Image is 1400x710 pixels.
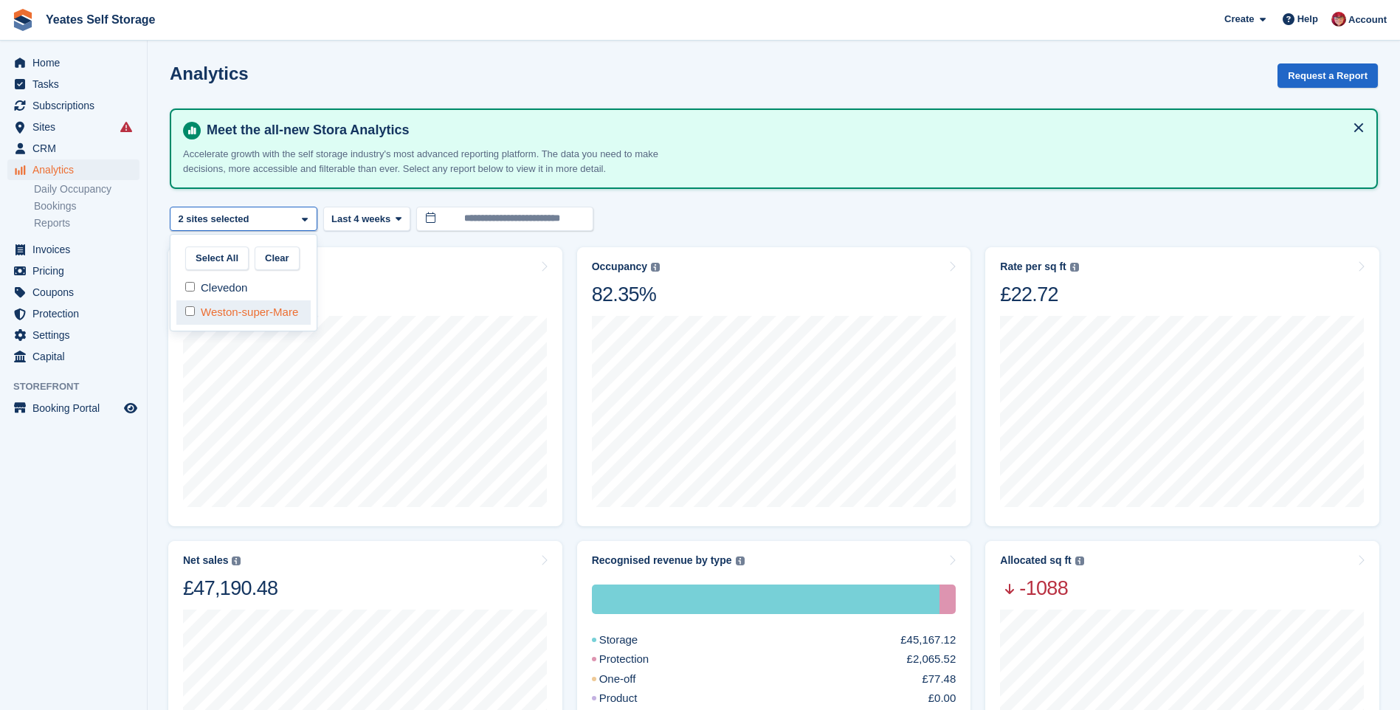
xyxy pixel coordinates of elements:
a: menu [7,239,139,260]
a: Daily Occupancy [34,182,139,196]
div: Allocated sq ft [1000,554,1071,567]
div: Recognised revenue by type [592,554,732,567]
span: Capital [32,346,121,367]
span: Account [1348,13,1387,27]
button: Select All [185,247,249,271]
p: Accelerate growth with the self storage industry's most advanced reporting platform. The data you... [183,147,700,176]
h4: Meet the all-new Stora Analytics [201,122,1365,139]
img: icon-info-grey-7440780725fd019a000dd9b08b2336e03edf1995a4989e88bcd33f0948082b44.svg [651,263,660,272]
a: menu [7,398,139,418]
div: £47,190.48 [183,576,277,601]
span: Booking Portal [32,398,121,418]
span: Analytics [32,159,121,180]
div: Occupancy [592,261,647,273]
span: Subscriptions [32,95,121,116]
a: menu [7,159,139,180]
a: Bookings [34,199,139,213]
span: Tasks [32,74,121,94]
div: One-off [956,585,956,614]
a: menu [7,303,139,324]
img: icon-info-grey-7440780725fd019a000dd9b08b2336e03edf1995a4989e88bcd33f0948082b44.svg [736,556,745,565]
i: Smart entry sync failures have occurred [120,121,132,133]
div: £45,167.12 [900,632,956,649]
a: menu [7,282,139,303]
button: Last 4 weeks [323,207,410,231]
div: Protection [939,585,956,614]
span: -1088 [1000,576,1083,601]
img: Wendie Tanner [1331,12,1346,27]
span: Invoices [32,239,121,260]
span: Storefront [13,379,147,394]
a: menu [7,261,139,281]
a: menu [7,325,139,345]
div: Storage [592,632,674,649]
a: Preview store [122,399,139,417]
a: menu [7,52,139,73]
a: Yeates Self Storage [40,7,162,32]
div: £0.00 [928,690,956,707]
a: menu [7,95,139,116]
img: icon-info-grey-7440780725fd019a000dd9b08b2336e03edf1995a4989e88bcd33f0948082b44.svg [232,556,241,565]
span: Sites [32,117,121,137]
button: Clear [255,247,300,271]
div: Storage [592,585,939,614]
img: icon-info-grey-7440780725fd019a000dd9b08b2336e03edf1995a4989e88bcd33f0948082b44.svg [1070,263,1079,272]
div: Rate per sq ft [1000,261,1066,273]
div: Net sales [183,554,228,567]
span: Help [1297,12,1318,27]
span: Create [1224,12,1254,27]
div: 2 sites selected [176,212,255,227]
div: Product [592,690,673,707]
img: icon-info-grey-7440780725fd019a000dd9b08b2336e03edf1995a4989e88bcd33f0948082b44.svg [1075,556,1084,565]
a: menu [7,346,139,367]
span: CRM [32,138,121,159]
span: Last 4 weeks [331,212,390,227]
a: menu [7,74,139,94]
button: Request a Report [1277,63,1378,88]
div: £2,065.52 [907,651,956,668]
h2: Analytics [170,63,249,83]
div: Weston-super-Mare [176,300,311,325]
div: One-off [592,671,672,688]
span: Protection [32,303,121,324]
span: Settings [32,325,121,345]
img: stora-icon-8386f47178a22dfd0bd8f6a31ec36ba5ce8667c1dd55bd0f319d3a0aa187defe.svg [12,9,34,31]
a: menu [7,138,139,159]
div: £77.48 [922,671,956,688]
span: Home [32,52,121,73]
div: Protection [592,651,685,668]
span: Pricing [32,261,121,281]
a: menu [7,117,139,137]
div: 82.35% [592,282,660,307]
span: Coupons [32,282,121,303]
a: Reports [34,216,139,230]
div: Clevedon [176,276,311,300]
div: £22.72 [1000,282,1078,307]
